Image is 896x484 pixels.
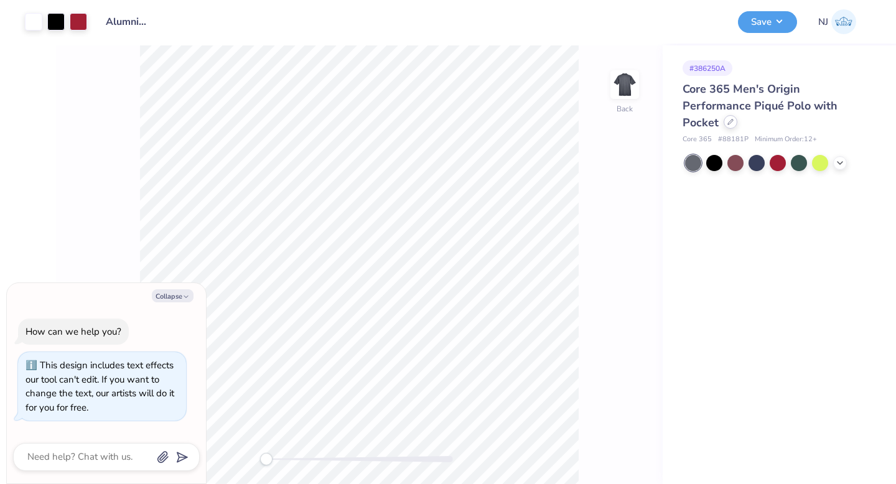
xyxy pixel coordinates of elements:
span: Core 365 [683,134,712,145]
img: Nidhi Jariwala [831,9,856,34]
img: Back [612,72,637,97]
div: This design includes text effects our tool can't edit. If you want to change the text, our artist... [26,359,174,414]
div: Back [617,103,633,114]
input: Untitled Design [96,9,157,34]
span: # 88181P [718,134,749,145]
span: Core 365 Men's Origin Performance Piqué Polo with Pocket [683,81,838,130]
span: Minimum Order: 12 + [755,134,817,145]
div: # 386250A [683,60,732,76]
button: Save [738,11,797,33]
a: NJ [813,9,862,34]
button: Collapse [152,289,194,302]
span: NJ [818,15,828,29]
div: Accessibility label [260,453,273,465]
div: How can we help you? [26,325,121,338]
